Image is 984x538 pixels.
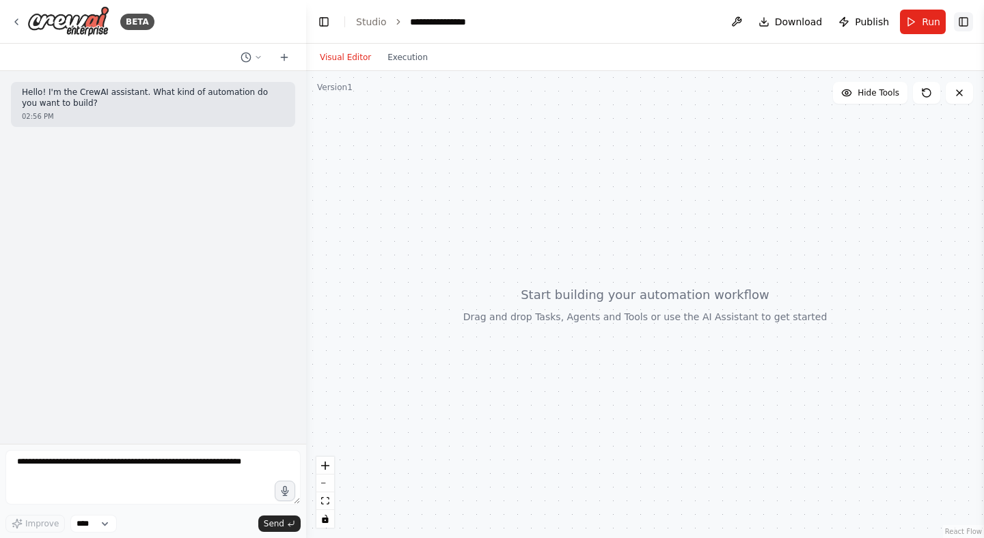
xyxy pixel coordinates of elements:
[855,15,889,29] span: Publish
[25,518,59,529] span: Improve
[775,15,823,29] span: Download
[273,49,295,66] button: Start a new chat
[954,12,973,31] button: Show right sidebar
[316,510,334,528] button: toggle interactivity
[22,87,284,109] p: Hello! I'm the CrewAI assistant. What kind of automation do you want to build?
[833,82,907,104] button: Hide Tools
[900,10,946,34] button: Run
[312,49,379,66] button: Visual Editor
[317,82,353,93] div: Version 1
[314,12,333,31] button: Hide left sidebar
[264,518,284,529] span: Send
[945,528,982,535] a: React Flow attribution
[356,15,480,29] nav: breadcrumb
[22,111,284,122] div: 02:56 PM
[316,457,334,475] button: zoom in
[833,10,894,34] button: Publish
[922,15,940,29] span: Run
[120,14,154,30] div: BETA
[316,475,334,492] button: zoom out
[753,10,828,34] button: Download
[316,492,334,510] button: fit view
[5,515,65,533] button: Improve
[235,49,268,66] button: Switch to previous chat
[275,481,295,501] button: Click to speak your automation idea
[379,49,436,66] button: Execution
[27,6,109,37] img: Logo
[258,515,301,532] button: Send
[356,16,387,27] a: Studio
[316,457,334,528] div: React Flow controls
[858,87,899,98] span: Hide Tools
